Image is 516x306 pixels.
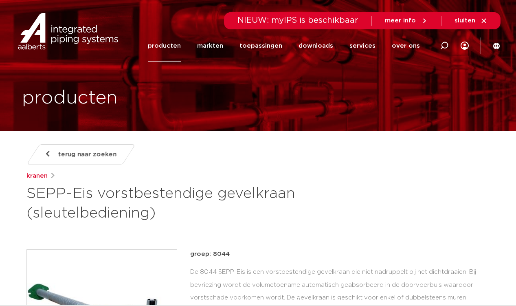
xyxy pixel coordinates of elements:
[26,184,332,223] h1: SEPP-Eis vorstbestendige gevelkraan (sleutelbediening)
[455,17,487,24] a: sluiten
[190,249,490,259] p: groep: 8044
[239,30,282,62] a: toepassingen
[197,30,223,62] a: markten
[299,30,333,62] a: downloads
[392,30,420,62] a: over ons
[237,16,358,24] span: NIEUW: myIPS is beschikbaar
[22,85,118,111] h1: producten
[148,30,420,62] nav: Menu
[26,171,48,181] a: kranen
[58,148,116,161] span: terug naar zoeken
[385,17,428,24] a: meer info
[349,30,375,62] a: services
[455,18,475,24] span: sluiten
[26,144,135,165] a: terug naar zoeken
[385,18,416,24] span: meer info
[148,30,181,62] a: producten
